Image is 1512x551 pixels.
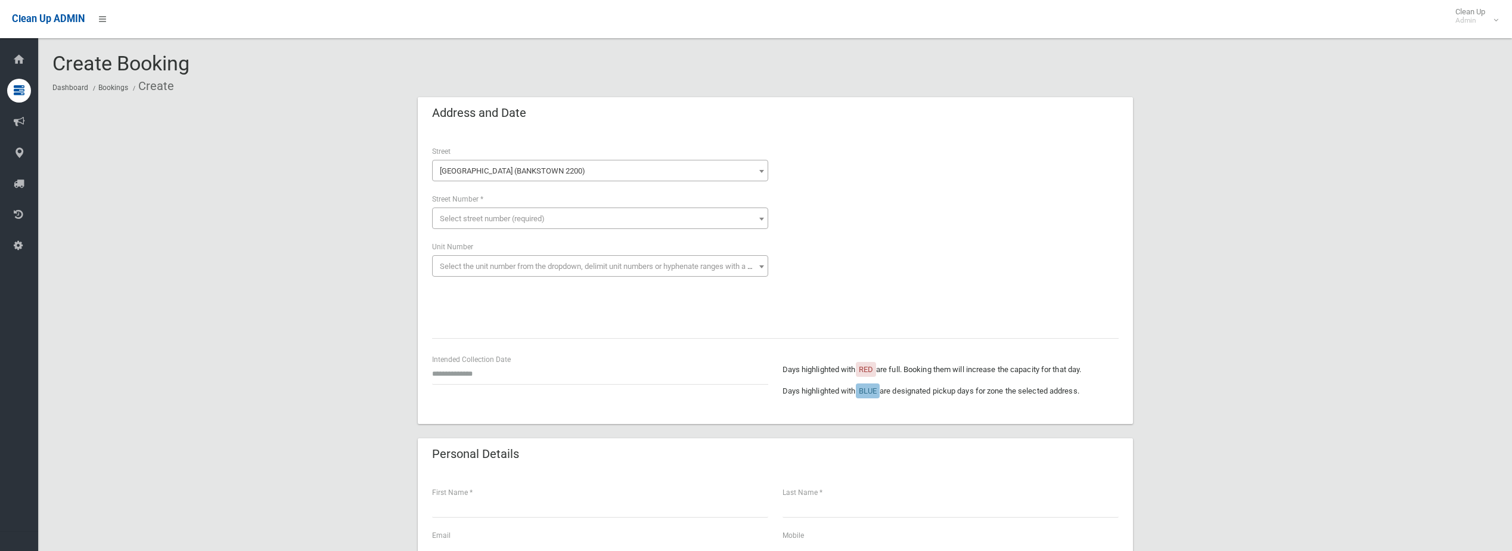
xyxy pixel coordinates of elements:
span: Select the unit number from the dropdown, delimit unit numbers or hyphenate ranges with a comma [440,262,773,271]
span: Clean Up [1449,7,1497,25]
span: RED [859,365,873,374]
header: Address and Date [418,101,541,125]
p: Days highlighted with are designated pickup days for zone the selected address. [783,384,1119,398]
span: South Terrace (BANKSTOWN 2200) [432,160,768,181]
a: Bookings [98,83,128,92]
span: Create Booking [52,51,190,75]
span: Select street number (required) [440,214,545,223]
small: Admin [1455,16,1485,25]
a: Dashboard [52,83,88,92]
span: Clean Up ADMIN [12,13,85,24]
span: South Terrace (BANKSTOWN 2200) [435,163,765,179]
header: Personal Details [418,442,533,466]
p: Days highlighted with are full. Booking them will increase the capacity for that day. [783,363,1119,377]
span: BLUE [859,386,877,395]
li: Create [130,75,174,97]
